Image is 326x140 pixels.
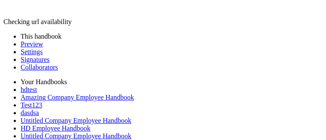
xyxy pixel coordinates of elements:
a: Collaborators [21,64,58,71]
a: Amazing Company Employee Handbook [21,94,134,101]
li: Your Handbooks [21,78,323,86]
li: This handbook [21,33,323,40]
a: Settings [21,48,43,55]
a: Signatures [21,56,50,63]
a: Untitled Company Employee Handbook [21,117,131,124]
span: Checking url availability [3,18,72,25]
a: HD Employee Handbook [21,125,91,132]
a: hdtest [21,86,37,93]
a: Untitled Company Employee Handbook [21,132,131,140]
a: Test123 [21,101,42,109]
a: dasdsa [21,109,39,116]
a: Preview [21,40,43,48]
